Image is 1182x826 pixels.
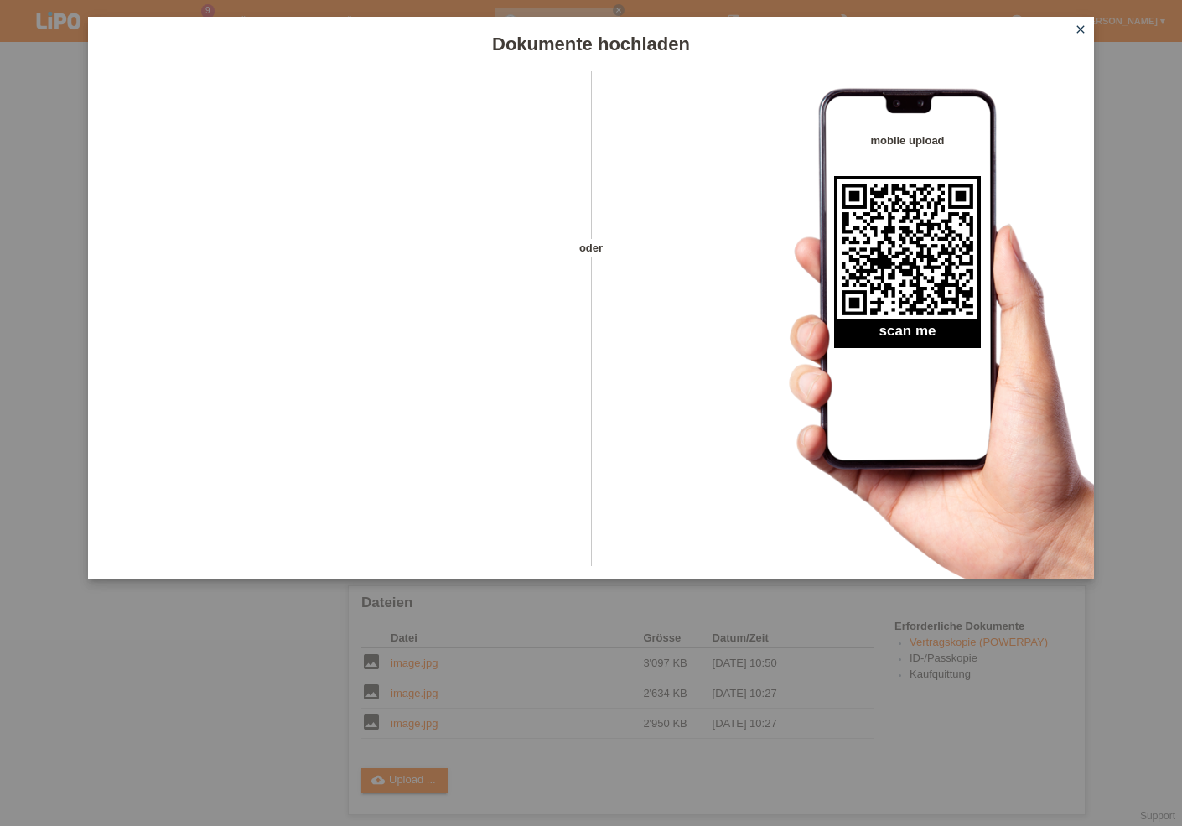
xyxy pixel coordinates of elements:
[562,239,620,257] span: oder
[834,323,981,348] h2: scan me
[1074,23,1087,36] i: close
[834,134,981,147] h4: mobile upload
[1070,21,1091,40] a: close
[113,113,562,532] iframe: Upload
[88,34,1094,55] h1: Dokumente hochladen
